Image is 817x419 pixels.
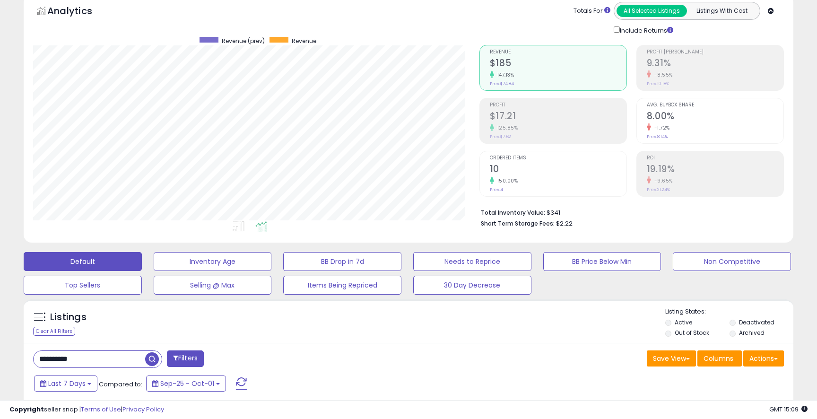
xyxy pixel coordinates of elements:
[283,252,401,271] button: BB Drop in 7d
[490,58,626,70] h2: $185
[665,307,793,316] p: Listing States:
[9,405,164,414] div: seller snap | |
[490,111,626,123] h2: $17.21
[739,329,765,337] label: Archived
[543,252,661,271] button: BB Price Below Min
[697,350,742,367] button: Columns
[704,354,733,363] span: Columns
[24,252,142,271] button: Default
[222,37,265,45] span: Revenue (prev)
[413,252,531,271] button: Needs to Reprice
[651,71,673,79] small: -8.55%
[481,209,545,217] b: Total Inventory Value:
[154,252,272,271] button: Inventory Age
[283,276,401,295] button: Items Being Repriced
[490,50,626,55] span: Revenue
[769,405,808,414] span: 2025-10-9 15:09 GMT
[675,329,709,337] label: Out of Stock
[490,156,626,161] span: Ordered Items
[687,5,757,17] button: Listings With Cost
[146,375,226,392] button: Sep-25 - Oct-01
[490,81,514,87] small: Prev: $74.84
[47,4,111,20] h5: Analytics
[122,405,164,414] a: Privacy Policy
[647,156,783,161] span: ROI
[651,124,670,131] small: -1.72%
[81,405,121,414] a: Terms of Use
[99,380,142,389] span: Compared to:
[647,134,668,140] small: Prev: 8.14%
[160,379,214,388] span: Sep-25 - Oct-01
[574,7,610,16] div: Totals For
[647,81,669,87] small: Prev: 10.18%
[647,50,783,55] span: Profit [PERSON_NAME]
[48,379,86,388] span: Last 7 Days
[490,134,511,140] small: Prev: $7.62
[651,177,673,184] small: -9.65%
[607,25,685,35] div: Include Returns
[9,405,44,414] strong: Copyright
[24,276,142,295] button: Top Sellers
[292,37,316,45] span: Revenue
[673,252,791,271] button: Non Competitive
[34,375,97,392] button: Last 7 Days
[647,103,783,108] span: Avg. Buybox Share
[490,103,626,108] span: Profit
[647,350,696,367] button: Save View
[494,177,518,184] small: 150.00%
[481,219,555,227] b: Short Term Storage Fees:
[490,187,503,192] small: Prev: 4
[167,350,204,367] button: Filters
[494,124,518,131] small: 125.85%
[490,164,626,176] h2: 10
[413,276,531,295] button: 30 Day Decrease
[675,318,692,326] label: Active
[739,318,774,326] label: Deactivated
[647,58,783,70] h2: 9.31%
[33,327,75,336] div: Clear All Filters
[50,311,87,324] h5: Listings
[617,5,687,17] button: All Selected Listings
[556,219,573,228] span: $2.22
[647,111,783,123] h2: 8.00%
[154,276,272,295] button: Selling @ Max
[494,71,514,79] small: 147.13%
[481,206,777,218] li: $341
[647,164,783,176] h2: 19.19%
[647,187,670,192] small: Prev: 21.24%
[743,350,784,367] button: Actions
